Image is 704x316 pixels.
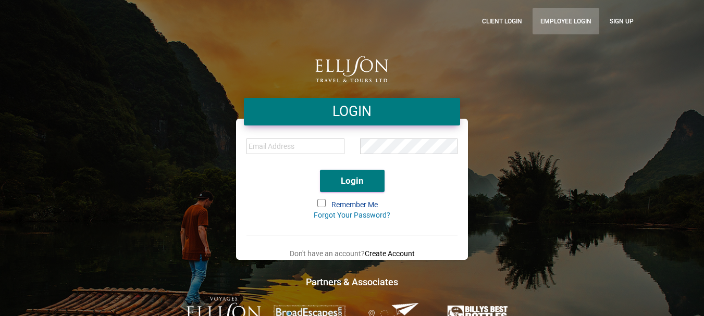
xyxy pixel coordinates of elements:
[252,102,452,121] h4: LOGIN
[246,247,458,260] p: Don't have an account?
[246,138,344,154] input: Email Address
[602,8,641,34] a: Sign up
[474,8,530,34] a: CLient Login
[533,8,599,34] a: Employee Login
[318,200,386,210] label: Remember Me
[314,211,390,219] a: Forgot Your Password?
[315,56,389,82] img: logo.png
[63,275,641,288] h4: Partners & Associates
[320,170,385,192] button: Login
[365,249,415,258] a: Create Account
